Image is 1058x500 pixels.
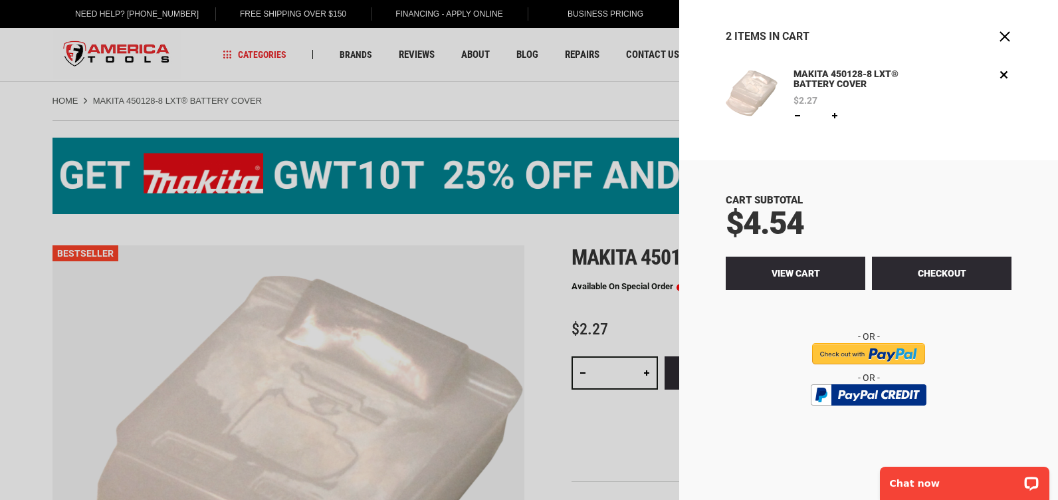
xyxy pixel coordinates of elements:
img: MAKITA 450128-8 LXT® BATTERY COVER [726,67,778,119]
span: Cart Subtotal [726,194,803,206]
span: Items in Cart [734,30,809,43]
a: MAKITA 450128-8 LXT® BATTERY COVER [790,67,943,92]
a: View Cart [726,257,865,290]
iframe: LiveChat chat widget [871,458,1058,500]
span: 2 [726,30,732,43]
img: btn_bml_text.png [819,409,918,424]
button: Close [998,30,1011,43]
a: MAKITA 450128-8 LXT® BATTERY COVER [726,67,778,124]
span: $4.54 [726,204,803,242]
button: Checkout [872,257,1011,290]
span: $2.27 [793,96,817,105]
span: View Cart [772,268,820,279]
